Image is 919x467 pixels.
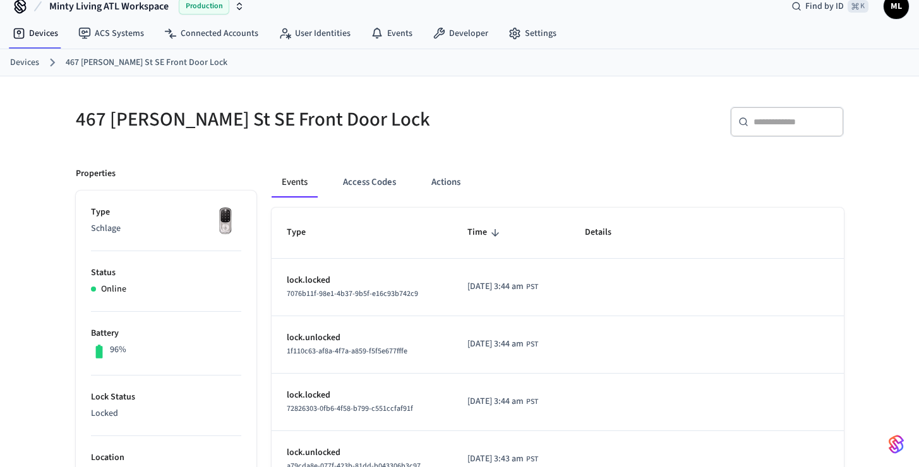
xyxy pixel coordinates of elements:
p: Battery [91,327,241,340]
span: [DATE] 3:44 am [467,395,524,408]
p: Schlage [91,222,241,235]
a: Connected Accounts [154,22,268,45]
p: 96% [110,343,126,357]
a: Settings [498,22,567,45]
div: Asia/Manila [467,280,538,293]
span: [DATE] 3:44 am [467,280,524,293]
a: 467 [PERSON_NAME] St SE Front Door Lock [66,56,227,69]
span: 7076b11f-98e1-4b37-9b5f-e16c93b742c9 [287,288,418,299]
span: PST [526,339,538,350]
h5: 467 [PERSON_NAME] St SE Front Door Lock [76,107,452,133]
p: lock.unlocked [287,331,438,345]
a: Devices [10,56,39,69]
div: Asia/Manila [467,395,538,408]
span: [DATE] 3:43 am [467,452,524,466]
span: 72826303-0fb6-4f58-b799-c551ccfaf91f [287,403,413,414]
div: Asia/Manila [467,338,538,351]
p: Online [101,283,126,296]
a: Developer [423,22,498,45]
p: Status [91,266,241,280]
p: Location [91,451,241,464]
a: Devices [3,22,68,45]
button: Access Codes [333,167,406,198]
a: ACS Systems [68,22,154,45]
span: PST [526,396,538,408]
div: ant example [272,167,844,198]
a: Events [361,22,423,45]
a: User Identities [268,22,361,45]
span: PST [526,454,538,465]
p: Lock Status [91,391,241,404]
p: lock.locked [287,389,438,402]
div: Asia/Manila [467,452,538,466]
button: Events [272,167,318,198]
img: Yale Assure Touchscreen Wifi Smart Lock, Satin Nickel, Front [210,206,241,237]
button: Actions [421,167,471,198]
img: SeamLogoGradient.69752ec5.svg [889,434,904,454]
p: lock.unlocked [287,446,438,459]
span: [DATE] 3:44 am [467,338,524,351]
p: Locked [91,407,241,420]
p: Properties [76,167,116,180]
span: Details [585,223,628,242]
span: 1f110c63-af8a-4f7a-a859-f5f5e677fffe [287,346,407,357]
span: Type [287,223,322,242]
span: PST [526,281,538,293]
p: lock.locked [287,274,438,287]
p: Type [91,206,241,219]
span: Time [467,223,503,242]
